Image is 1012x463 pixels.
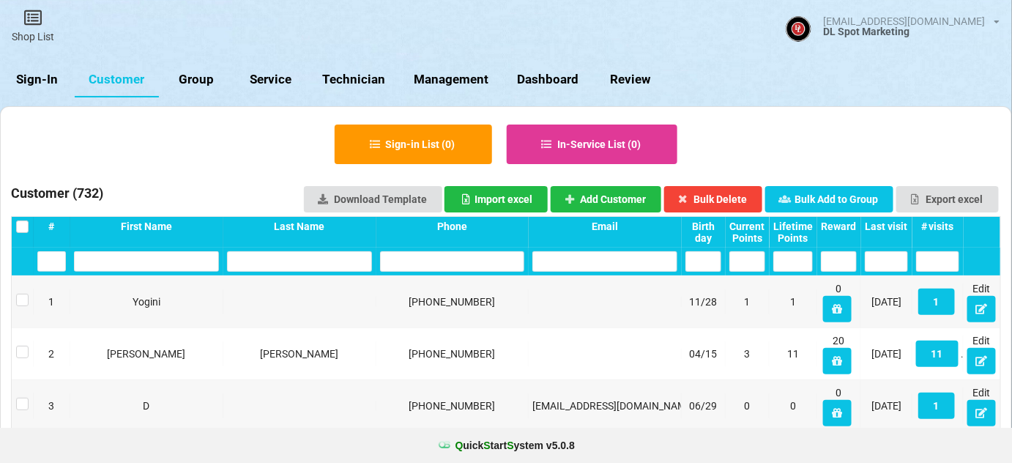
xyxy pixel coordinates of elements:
div: [EMAIL_ADDRESS][DOMAIN_NAME] [532,399,677,413]
div: 11/28 [685,295,721,309]
div: 1 [37,295,66,309]
div: Reward [821,221,857,232]
div: First Name [74,221,219,232]
a: Dashboard [503,62,593,97]
div: 2 [37,347,66,361]
div: 20 [821,333,857,374]
div: Edit [967,333,997,374]
div: [EMAIL_ADDRESS][DOMAIN_NAME] [823,16,986,26]
div: Phone [380,221,525,232]
div: Yogini [74,295,219,309]
div: [DATE] [865,295,908,309]
div: 1 [729,295,765,309]
div: 0 [821,385,857,426]
div: 3 [37,399,66,413]
span: S [484,440,491,451]
span: S [507,440,513,451]
a: Customer [75,62,159,97]
button: 11 [916,341,959,367]
button: Export excel [896,186,999,212]
div: 3 [729,347,765,361]
div: 0 [821,281,857,322]
div: Last visit [865,221,908,232]
div: Email [532,221,677,232]
div: # [37,221,66,232]
b: uick tart ystem v 5.0.8 [455,438,575,453]
a: Technician [308,62,400,97]
div: [PHONE_NUMBER] [380,295,525,309]
div: [PHONE_NUMBER] [380,347,525,361]
span: Q [455,440,464,451]
div: Edit [967,281,997,322]
div: 0 [773,399,813,413]
button: Bulk Delete [664,186,763,212]
h3: Customer ( 732 ) [11,185,103,207]
button: Import excel [444,186,548,212]
img: ACg8ocJBJY4Ud2iSZOJ0dI7f7WKL7m7EXPYQEjkk1zIsAGHMA41r1c4--g=s96-c [786,16,811,42]
div: 0 [729,399,765,413]
div: D [74,399,219,413]
button: Sign-in List (0) [335,125,492,164]
a: Review [592,62,667,97]
div: Current Points [729,221,765,244]
div: Edit [967,385,997,426]
a: Management [400,62,503,97]
div: [DATE] [865,399,908,413]
div: Import excel [460,194,532,204]
div: # visits [916,221,959,232]
div: Birth day [685,221,721,244]
div: [PERSON_NAME] [227,347,372,361]
a: Service [234,62,308,97]
div: 11 [773,347,813,361]
div: DL Spot Marketing [823,26,1000,37]
a: Group [159,62,234,97]
button: Bulk Add to Group [765,186,894,212]
img: favicon.ico [437,438,452,453]
div: 04/15 [685,347,721,361]
div: 06/29 [685,399,721,413]
div: Lifetime Points [773,221,813,244]
div: Last Name [227,221,372,232]
button: 1 [918,289,955,315]
a: Download Template [304,186,442,212]
div: 1 [773,295,813,309]
button: In-Service List (0) [507,125,678,164]
div: [DATE] [865,347,908,361]
button: Add Customer [551,186,662,212]
div: [PERSON_NAME] [74,347,219,361]
div: [PHONE_NUMBER] [380,399,525,413]
button: 1 [918,393,955,419]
